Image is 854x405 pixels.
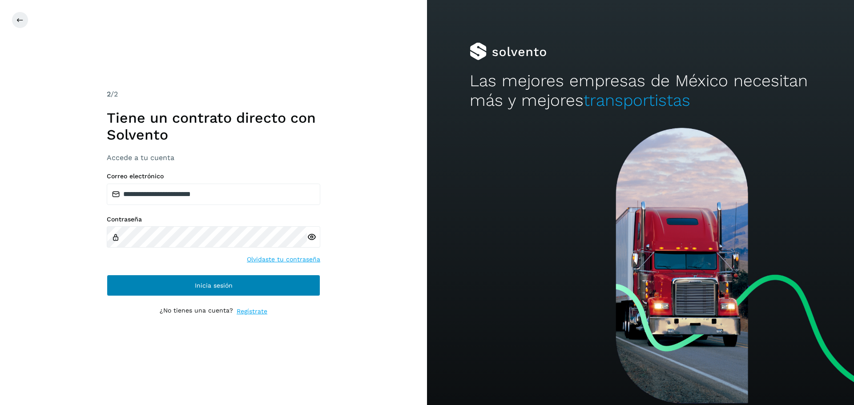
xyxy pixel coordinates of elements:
[107,109,320,144] h1: Tiene un contrato directo con Solvento
[107,172,320,180] label: Correo electrónico
[107,153,320,162] h3: Accede a tu cuenta
[107,216,320,223] label: Contraseña
[584,91,690,110] span: transportistas
[107,89,320,100] div: /2
[237,307,267,316] a: Regístrate
[247,255,320,264] a: Olvidaste tu contraseña
[195,282,233,289] span: Inicia sesión
[160,307,233,316] p: ¿No tienes una cuenta?
[470,71,811,111] h2: Las mejores empresas de México necesitan más y mejores
[107,90,111,98] span: 2
[107,275,320,296] button: Inicia sesión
